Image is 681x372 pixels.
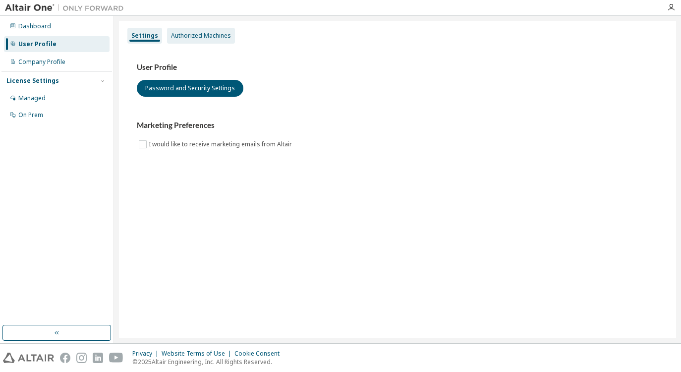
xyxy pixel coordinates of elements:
[6,77,59,85] div: License Settings
[93,353,103,363] img: linkedin.svg
[109,353,123,363] img: youtube.svg
[149,138,294,150] label: I would like to receive marketing emails from Altair
[60,353,70,363] img: facebook.svg
[132,350,162,358] div: Privacy
[3,353,54,363] img: altair_logo.svg
[171,32,231,40] div: Authorized Machines
[132,358,285,366] p: © 2025 Altair Engineering, Inc. All Rights Reserved.
[162,350,234,358] div: Website Terms of Use
[5,3,129,13] img: Altair One
[76,353,87,363] img: instagram.svg
[18,111,43,119] div: On Prem
[18,58,65,66] div: Company Profile
[137,62,658,72] h3: User Profile
[131,32,158,40] div: Settings
[18,40,57,48] div: User Profile
[137,80,243,97] button: Password and Security Settings
[234,350,285,358] div: Cookie Consent
[18,22,51,30] div: Dashboard
[18,94,46,102] div: Managed
[137,121,658,130] h3: Marketing Preferences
